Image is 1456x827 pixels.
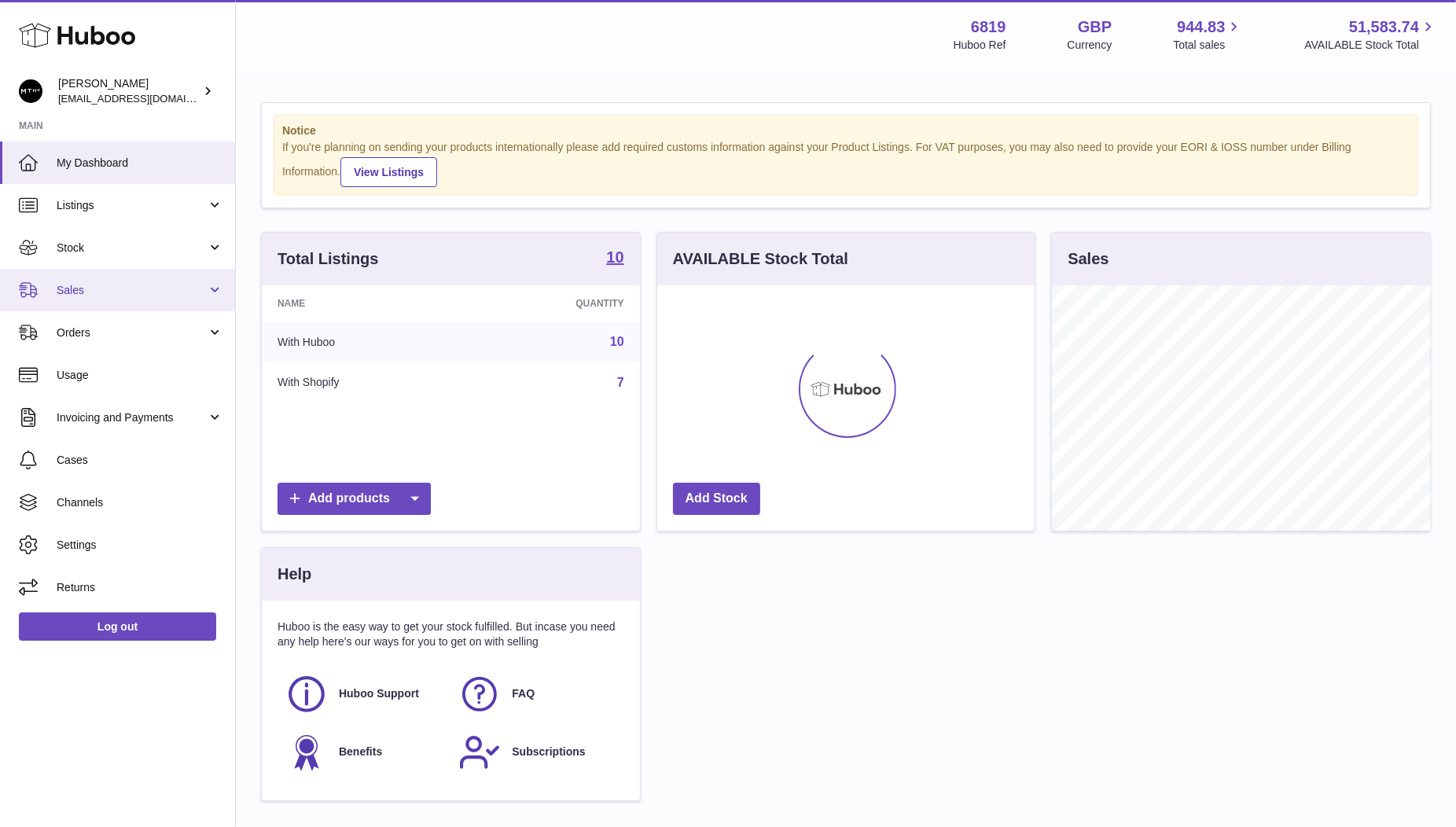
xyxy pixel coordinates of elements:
[57,156,223,171] span: My Dashboard
[339,686,419,701] span: Huboo Support
[278,248,379,270] h3: Total Listings
[19,79,42,103] img: amar@mthk.com
[673,483,760,515] a: Add Stock
[606,249,623,268] a: 10
[465,285,639,322] th: Quantity
[340,157,437,187] a: View Listings
[57,410,207,425] span: Invoicing and Payments
[954,38,1006,53] div: Huboo Ref
[1349,17,1419,38] span: 51,583.74
[285,731,443,774] a: Benefits
[57,538,223,553] span: Settings
[673,248,848,270] h3: AVAILABLE Stock Total
[512,744,585,759] span: Subscriptions
[262,362,465,403] td: With Shopify
[262,322,465,362] td: With Huboo
[57,453,223,468] span: Cases
[57,198,207,213] span: Listings
[606,249,623,265] strong: 10
[339,744,382,759] span: Benefits
[1173,17,1243,53] a: 944.83 Total sales
[58,76,200,106] div: [PERSON_NAME]
[57,495,223,510] span: Channels
[971,17,1006,38] strong: 6819
[512,686,535,701] span: FAQ
[458,673,616,715] a: FAQ
[262,285,465,322] th: Name
[1068,248,1109,270] h3: Sales
[1177,17,1225,38] span: 944.83
[282,140,1410,187] div: If you're planning on sending your products internationally please add required customs informati...
[278,619,624,649] p: Huboo is the easy way to get your stock fulfilled. But incase you need any help here's our ways f...
[57,368,223,383] span: Usage
[1078,17,1112,38] strong: GBP
[58,92,231,105] span: [EMAIL_ADDRESS][DOMAIN_NAME]
[1304,38,1437,53] span: AVAILABLE Stock Total
[278,564,311,585] h3: Help
[285,673,443,715] a: Huboo Support
[1068,38,1112,53] div: Currency
[57,580,223,595] span: Returns
[19,612,216,641] a: Log out
[1304,17,1437,53] a: 51,583.74 AVAILABLE Stock Total
[57,325,207,340] span: Orders
[57,241,207,255] span: Stock
[617,376,624,389] a: 7
[57,283,207,298] span: Sales
[1173,38,1243,53] span: Total sales
[610,335,624,348] a: 10
[458,731,616,774] a: Subscriptions
[282,123,1410,138] strong: Notice
[278,483,431,515] a: Add products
